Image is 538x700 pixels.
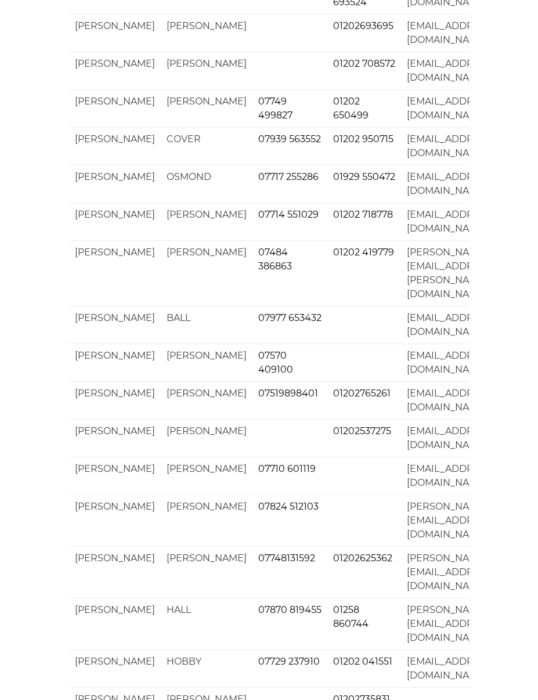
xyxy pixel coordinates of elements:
[161,344,252,381] td: [PERSON_NAME]
[401,457,500,495] td: [EMAIL_ADDRESS][DOMAIN_NAME]
[258,312,322,323] a: 07977 653432
[401,344,500,381] td: [EMAIL_ADDRESS][DOMAIN_NAME]
[69,598,161,650] td: [PERSON_NAME]
[69,381,161,419] td: [PERSON_NAME]
[161,14,252,52] td: [PERSON_NAME]
[258,388,318,399] a: 07519898401
[69,419,161,457] td: [PERSON_NAME]
[401,240,500,306] td: [PERSON_NAME][EMAIL_ADDRESS][PERSON_NAME][DOMAIN_NAME]
[258,656,320,667] a: 07729 237910
[258,463,316,474] a: 07710 601119
[69,306,161,344] td: [PERSON_NAME]
[333,656,392,667] a: 01202 041551
[69,650,161,687] td: [PERSON_NAME]
[161,306,252,344] td: BALL
[401,203,500,240] td: [EMAIL_ADDRESS][DOMAIN_NAME]
[333,20,393,31] a: 01202693695
[333,171,395,182] a: 01929 550472
[401,306,500,344] td: [EMAIL_ADDRESS][DOMAIN_NAME]
[333,96,369,121] a: 01202 650499
[401,165,500,203] td: [EMAIL_ADDRESS][DOMAIN_NAME]
[69,457,161,495] td: [PERSON_NAME]
[161,165,252,203] td: OSMOND
[69,240,161,306] td: [PERSON_NAME]
[401,419,500,457] td: [EMAIL_ADDRESS][DOMAIN_NAME]
[161,381,252,419] td: [PERSON_NAME]
[258,604,322,615] a: 07870 819455
[333,388,391,399] a: 01202765261
[161,495,252,546] td: [PERSON_NAME]
[401,52,500,89] td: [EMAIL_ADDRESS][DOMAIN_NAME]
[401,381,500,419] td: [EMAIL_ADDRESS][DOMAIN_NAME]
[161,89,252,127] td: [PERSON_NAME]
[401,546,500,598] td: [PERSON_NAME][EMAIL_ADDRESS][DOMAIN_NAME]
[401,14,500,52] td: [EMAIL_ADDRESS][DOMAIN_NAME]
[258,96,293,121] a: 07749 499827
[69,344,161,381] td: [PERSON_NAME]
[69,165,161,203] td: [PERSON_NAME]
[401,650,500,687] td: [EMAIL_ADDRESS][DOMAIN_NAME]
[258,350,293,375] a: 07570 409100
[258,247,292,272] a: 07484 386863
[69,52,161,89] td: [PERSON_NAME]
[161,419,252,457] td: [PERSON_NAME]
[69,495,161,546] td: [PERSON_NAME]
[258,501,319,512] a: 07824 512103
[69,546,161,598] td: [PERSON_NAME]
[161,203,252,240] td: [PERSON_NAME]
[333,553,392,564] a: 01202625362
[69,203,161,240] td: [PERSON_NAME]
[258,209,319,220] a: 07714 551029
[161,650,252,687] td: HOBBY
[333,247,394,258] a: 01202 419779
[401,495,500,546] td: [PERSON_NAME][EMAIL_ADDRESS][DOMAIN_NAME]
[161,457,252,495] td: [PERSON_NAME]
[333,425,391,436] a: 01202537275
[401,89,500,127] td: [EMAIL_ADDRESS][DOMAIN_NAME]
[333,604,369,629] a: 01258 860744
[333,209,393,220] a: 01202 718778
[401,598,500,650] td: [PERSON_NAME][EMAIL_ADDRESS][DOMAIN_NAME]
[258,171,319,182] a: 07717 255286
[69,14,161,52] td: [PERSON_NAME]
[69,127,161,165] td: [PERSON_NAME]
[333,133,393,145] a: 01202 950715
[161,52,252,89] td: [PERSON_NAME]
[161,240,252,306] td: [PERSON_NAME]
[161,598,252,650] td: HALL
[161,127,252,165] td: COVER
[258,133,321,145] a: 07939 563552
[258,553,315,564] a: 07748131592
[401,127,500,165] td: [EMAIL_ADDRESS][DOMAIN_NAME]
[69,89,161,127] td: [PERSON_NAME]
[333,58,395,69] a: 01202 708572
[161,546,252,598] td: [PERSON_NAME]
